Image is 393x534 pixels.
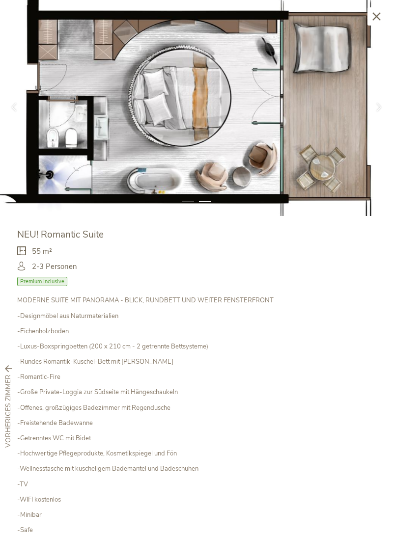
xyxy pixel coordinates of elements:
[3,374,13,448] span: vorheriges Zimmer
[17,388,376,397] p: -Große Private-Loggia zur Südseite mit Hängeschaukeln
[17,373,376,381] p: -Romantic-Fire
[17,327,376,336] p: -Eichenholzboden
[17,296,376,305] p: MODERNE SUITE MIT PANORAMA - BLICK, RUNDBETT UND WEITER FENSTERFRONT
[17,228,104,241] span: NEU! Romantic Suite
[17,277,67,286] span: Premium Inclusive
[17,312,376,320] p: -Designmöbel aus Naturmaterialien
[17,403,376,412] p: -Offenes, großzügiges Badezimmer mit Regendusche
[32,262,77,272] span: 2-3 Personen
[17,357,376,366] p: -Rundes Romantik-Kuschel-Bett mit [PERSON_NAME]
[32,246,52,257] span: 55 m²
[17,342,376,351] p: -Luxus-Boxspringbetten (200 x 210 cm - 2 getrennte Bettsysteme)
